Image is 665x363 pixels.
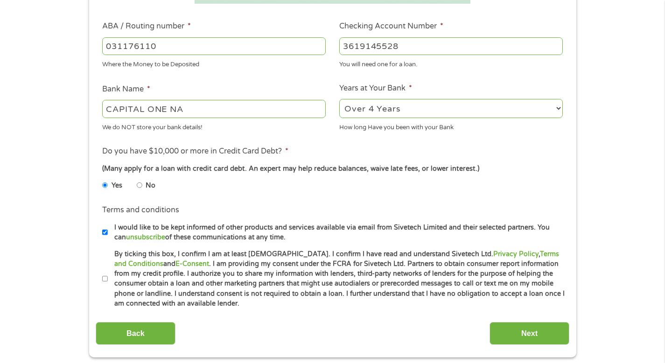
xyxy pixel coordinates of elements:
label: Checking Account Number [339,21,443,31]
a: Privacy Policy [493,250,539,258]
a: E-Consent [175,260,209,268]
label: Terms and conditions [102,205,179,215]
label: By ticking this box, I confirm I am at least [DEMOGRAPHIC_DATA]. I confirm I have read and unders... [108,249,566,309]
div: We do NOT store your bank details! [102,119,326,132]
div: You will need one for a loan. [339,57,563,70]
label: ABA / Routing number [102,21,191,31]
input: Next [490,322,569,345]
label: Do you have $10,000 or more in Credit Card Debt? [102,147,288,156]
label: No [146,181,155,191]
input: 345634636 [339,37,563,55]
a: Terms and Conditions [114,250,559,268]
input: Back [96,322,175,345]
div: Where the Money to be Deposited [102,57,326,70]
a: unsubscribe [126,233,165,241]
input: 263177916 [102,37,326,55]
label: Yes [112,181,122,191]
label: Bank Name [102,84,150,94]
label: Years at Your Bank [339,84,412,93]
div: How long Have you been with your Bank [339,119,563,132]
div: (Many apply for a loan with credit card debt. An expert may help reduce balances, waive late fees... [102,164,562,174]
label: I would like to be kept informed of other products and services available via email from Sivetech... [108,223,566,243]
